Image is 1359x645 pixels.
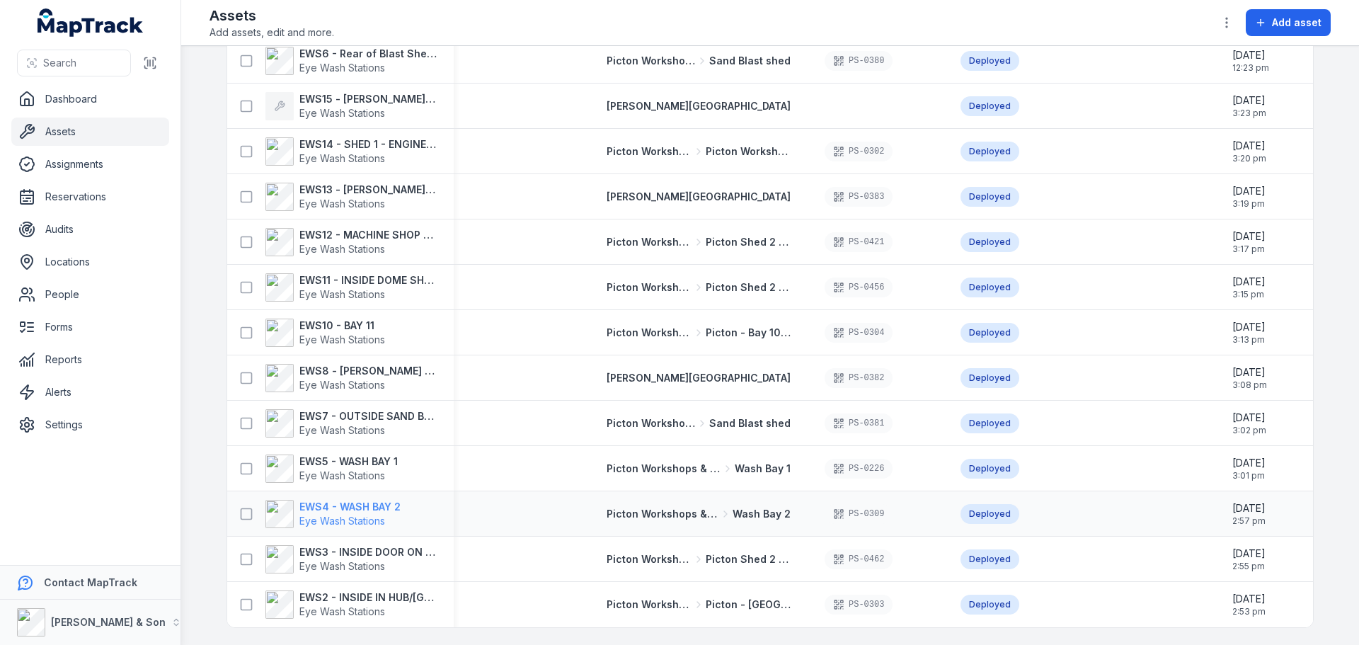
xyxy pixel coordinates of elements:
[299,152,385,164] span: Eye Wash Stations
[1232,334,1266,346] span: 3:13 pm
[1232,229,1266,255] time: 22/04/2025, 3:17:35 pm
[299,183,437,197] strong: EWS13 - [PERSON_NAME] - Back wall
[11,280,169,309] a: People
[17,50,131,76] button: Search
[825,142,893,161] div: PS-0302
[299,364,437,378] strong: EWS8 - [PERSON_NAME] near entry door from crib
[299,424,385,436] span: Eye Wash Stations
[1232,244,1266,255] span: 3:17 pm
[961,413,1019,433] div: Deployed
[961,504,1019,524] div: Deployed
[961,595,1019,615] div: Deployed
[735,462,791,476] span: Wash Bay 1
[607,190,791,204] a: [PERSON_NAME][GEOGRAPHIC_DATA]
[961,142,1019,161] div: Deployed
[1232,320,1266,334] span: [DATE]
[1232,592,1266,617] time: 22/04/2025, 2:53:32 pm
[1232,365,1267,379] span: [DATE]
[1232,470,1266,481] span: 3:01 pm
[607,598,692,612] span: Picton Workshops & Bays
[825,278,893,297] div: PS-0456
[825,368,893,388] div: PS-0382
[825,413,893,433] div: PS-0381
[1232,48,1269,62] span: [DATE]
[210,25,334,40] span: Add assets, edit and more.
[607,507,718,521] span: Picton Workshops & Bays
[961,232,1019,252] div: Deployed
[961,368,1019,388] div: Deployed
[1232,379,1267,391] span: 3:08 pm
[299,47,437,61] strong: EWS6 - Rear of Blast Shed near [GEOGRAPHIC_DATA]
[607,54,791,68] a: Picton Workshops & BaysSand Blast shed
[1232,48,1269,74] time: 08/05/2025, 12:23:06 pm
[299,319,385,333] strong: EWS10 - BAY 11
[299,605,385,617] span: Eye Wash Stations
[825,51,893,71] div: PS-0380
[11,378,169,406] a: Alerts
[825,504,893,524] div: PS-0309
[607,371,791,385] a: [PERSON_NAME][GEOGRAPHIC_DATA]
[299,273,437,287] strong: EWS11 - INSIDE DOME SHED 2
[961,187,1019,207] div: Deployed
[299,333,385,346] span: Eye Wash Stations
[265,364,437,392] a: EWS8 - [PERSON_NAME] near entry door from cribEye Wash Stations
[607,552,692,566] span: Picton Workshops & Bays
[44,576,137,588] strong: Contact MapTrack
[265,228,437,256] a: EWS12 - MACHINE SHOP - NEAR STORE DOOREye Wash Stations
[607,416,695,430] span: Picton Workshops & Bays
[265,590,437,619] a: EWS2 - INSIDE IN HUB/[GEOGRAPHIC_DATA]Eye Wash Stations
[299,228,437,242] strong: EWS12 - MACHINE SHOP - NEAR STORE DOOR
[1232,229,1266,244] span: [DATE]
[733,507,791,521] span: Wash Bay 2
[607,416,791,430] a: Picton Workshops & BaysSand Blast shed
[299,500,401,514] strong: EWS4 - WASH BAY 2
[11,183,169,211] a: Reservations
[961,459,1019,479] div: Deployed
[607,552,791,566] a: Picton Workshops & BaysPicton Shed 2 Dome
[607,235,791,249] a: Picton Workshops & BaysPicton Shed 2 Machine Shop
[1232,606,1266,617] span: 2:53 pm
[1246,9,1331,36] button: Add asset
[1232,501,1266,527] time: 22/04/2025, 2:57:10 pm
[961,323,1019,343] div: Deployed
[1232,153,1266,164] span: 3:20 pm
[607,326,791,340] a: Picton Workshops & BaysPicton - Bay 10/11
[299,137,437,152] strong: EWS14 - SHED 1 - ENGINE BAY
[706,326,791,340] span: Picton - Bay 10/11
[299,409,437,423] strong: EWS7 - OUTSIDE SAND BLAST OFFICE
[706,552,791,566] span: Picton Shed 2 Dome
[1232,365,1267,391] time: 22/04/2025, 3:08:49 pm
[265,47,437,75] a: EWS6 - Rear of Blast Shed near [GEOGRAPHIC_DATA]Eye Wash Stations
[706,144,791,159] span: Picton Workshop 1
[11,313,169,341] a: Forms
[1232,515,1266,527] span: 2:57 pm
[299,288,385,300] span: Eye Wash Stations
[11,150,169,178] a: Assignments
[265,92,437,120] a: EWS15 - [PERSON_NAME] - Moveable standEye Wash Stations
[706,235,791,249] span: Picton Shed 2 Machine Shop
[299,379,385,391] span: Eye Wash Stations
[607,507,791,521] a: Picton Workshops & BaysWash Bay 2
[11,346,169,374] a: Reports
[1232,62,1269,74] span: 12:23 pm
[299,243,385,255] span: Eye Wash Stations
[825,323,893,343] div: PS-0304
[11,215,169,244] a: Audits
[607,99,791,113] a: [PERSON_NAME][GEOGRAPHIC_DATA]
[299,590,437,605] strong: EWS2 - INSIDE IN HUB/[GEOGRAPHIC_DATA]
[706,280,791,295] span: Picton Shed 2 Dome
[1232,93,1266,119] time: 22/04/2025, 3:23:28 pm
[607,144,692,159] span: Picton Workshops & Bays
[43,56,76,70] span: Search
[11,118,169,146] a: Assets
[1232,139,1266,164] time: 22/04/2025, 3:20:37 pm
[1232,275,1266,300] time: 22/04/2025, 3:15:44 pm
[1232,425,1266,436] span: 3:02 pm
[299,62,385,74] span: Eye Wash Stations
[706,598,791,612] span: Picton - [GEOGRAPHIC_DATA]
[299,560,385,572] span: Eye Wash Stations
[607,280,791,295] a: Picton Workshops & BaysPicton Shed 2 Dome
[1232,501,1266,515] span: [DATE]
[299,455,398,469] strong: EWS5 - WASH BAY 1
[607,100,791,112] span: [PERSON_NAME][GEOGRAPHIC_DATA]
